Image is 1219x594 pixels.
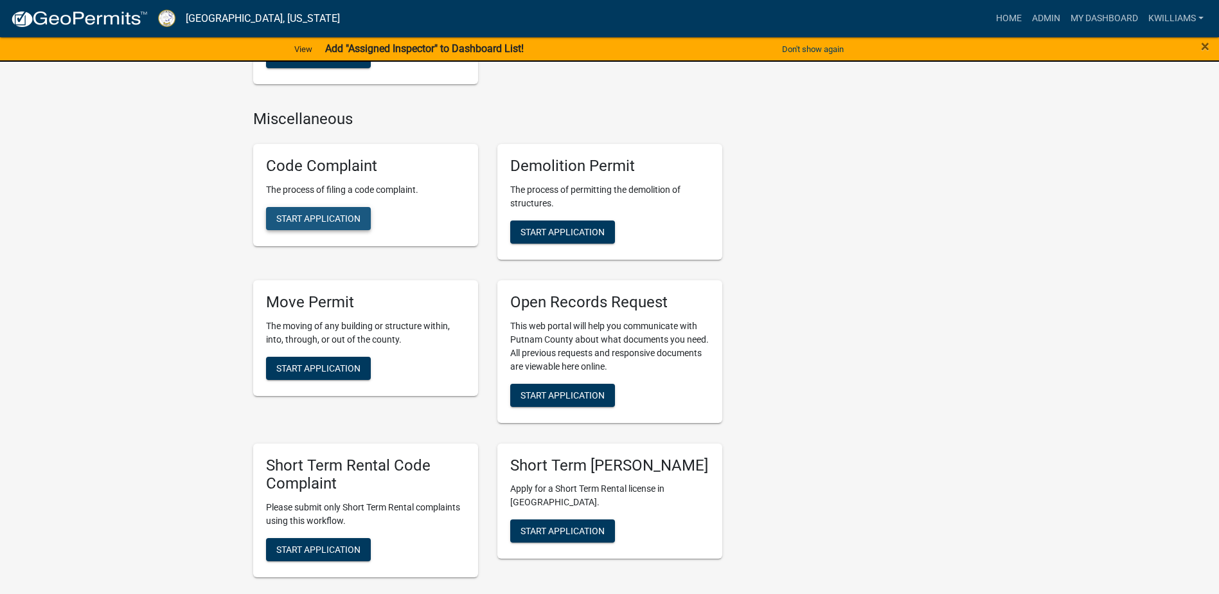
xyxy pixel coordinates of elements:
span: × [1201,37,1209,55]
span: Start Application [521,390,605,400]
strong: Add "Assigned Inspector" to Dashboard List! [325,42,524,55]
a: Admin [1027,6,1065,31]
h5: Code Complaint [266,157,465,175]
span: Start Application [276,213,360,223]
button: Start Application [510,221,615,244]
span: Start Application [276,544,360,555]
h5: Short Term Rental Code Complaint [266,456,465,494]
h5: Open Records Request [510,293,709,312]
img: Putnam County, Georgia [158,10,175,27]
h4: Miscellaneous [253,110,722,129]
p: This web portal will help you communicate with Putnam County about what documents you need. All p... [510,319,709,373]
button: Start Application [510,519,615,543]
button: Start Application [266,207,371,230]
p: Apply for a Short Term Rental license in [GEOGRAPHIC_DATA]. [510,482,709,509]
span: Start Application [276,363,360,373]
p: The moving of any building or structure within, into, through, or out of the county. [266,319,465,346]
a: View [289,39,317,60]
p: The process of permitting the demolition of structures. [510,183,709,210]
a: My Dashboard [1065,6,1143,31]
p: The process of filing a code complaint. [266,183,465,197]
p: Please submit only Short Term Rental complaints using this workflow. [266,501,465,528]
span: Start Application [521,226,605,237]
button: Start Application [266,538,371,561]
h5: Demolition Permit [510,157,709,175]
h5: Move Permit [266,293,465,312]
button: Start Application [510,384,615,407]
a: kwilliams [1143,6,1209,31]
button: Don't show again [777,39,849,60]
button: Start Application [266,357,371,380]
span: Start Application [521,526,605,536]
button: Close [1201,39,1209,54]
a: [GEOGRAPHIC_DATA], [US_STATE] [186,8,340,30]
a: Home [991,6,1027,31]
h5: Short Term [PERSON_NAME] [510,456,709,475]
